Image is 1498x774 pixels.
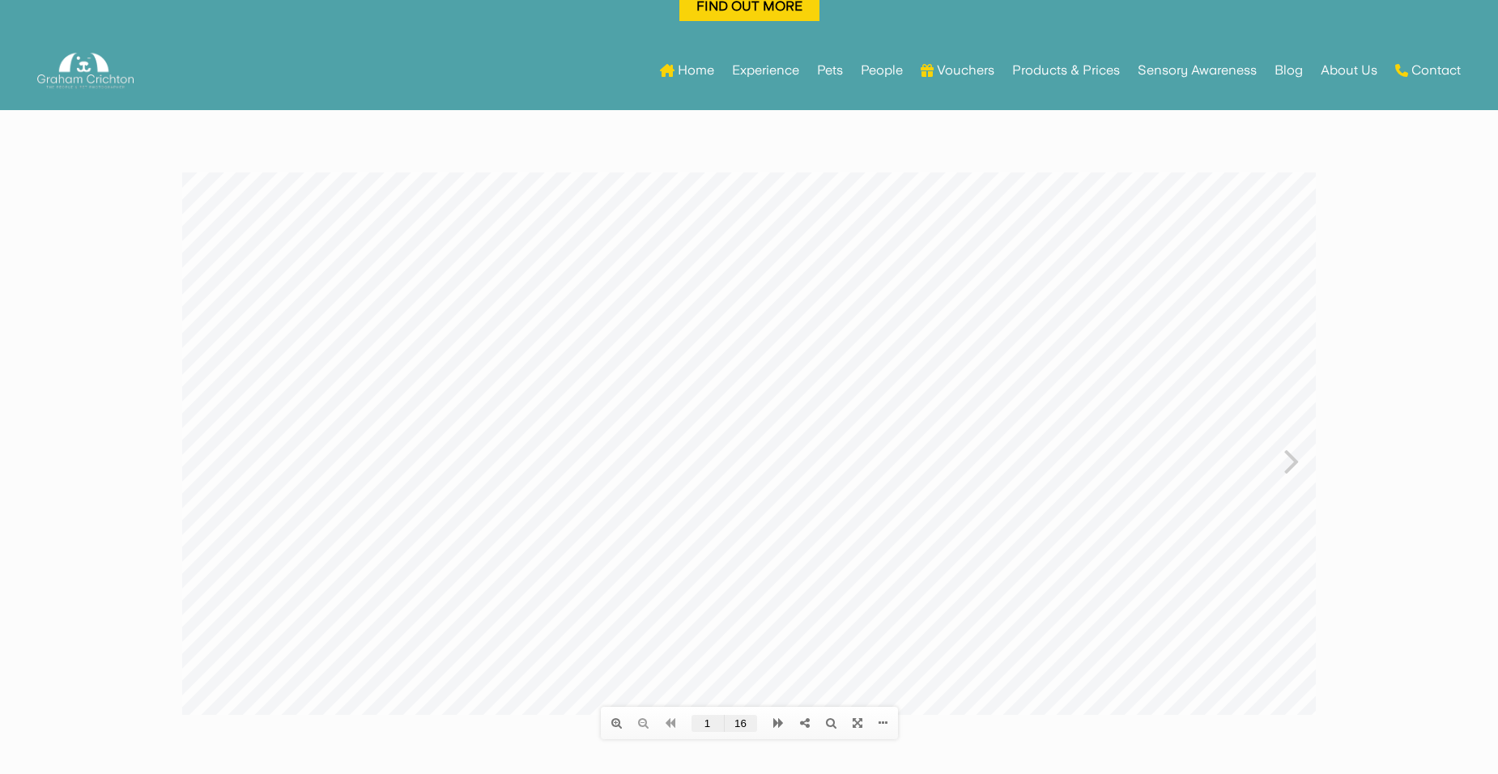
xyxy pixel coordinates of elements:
a: Experience [732,39,799,102]
i: Share [618,545,628,556]
i: Search [644,545,654,556]
input: 1 [509,542,543,559]
a: Home [660,39,714,102]
a: Blog [1275,39,1303,102]
a: Sensory Awareness [1138,39,1257,102]
a: Products & Prices [1012,39,1120,102]
img: Graham Crichton Photography Logo [37,49,133,93]
i: Next page [591,545,602,556]
i: Next page [1102,266,1117,308]
a: Pets [817,39,843,102]
a: About Us [1321,39,1377,102]
i: Zoom in [429,545,440,556]
a: Contact [1395,39,1461,102]
i: More [696,545,705,556]
i: Full screen [670,545,680,556]
a: People [861,39,903,102]
iframe: View [182,172,1316,747]
a: Vouchers [921,39,994,102]
input: 1 [543,542,575,559]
